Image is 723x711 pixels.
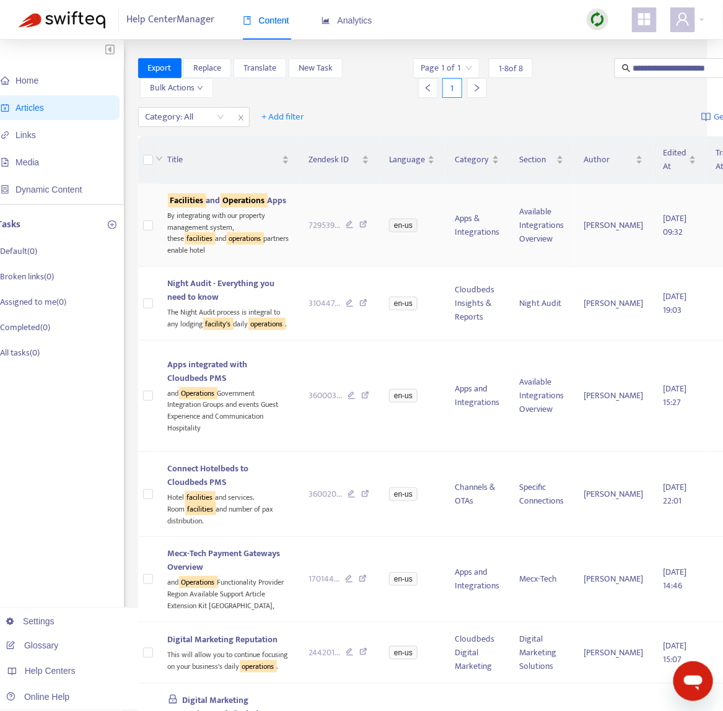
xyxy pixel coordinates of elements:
th: Language [379,136,445,184]
span: en-us [389,487,418,501]
th: Section [509,136,574,184]
td: [PERSON_NAME] [574,622,653,684]
button: Export [138,58,182,78]
td: Apps & Integrations [445,184,509,267]
span: and Apps [168,193,287,207]
span: user [675,12,690,27]
div: By integrating with our property management system, these and partners enable hotel [168,207,289,256]
span: 170144 ... [309,572,340,586]
span: Home [15,76,38,85]
td: Specific Connections [509,452,574,537]
span: [DATE] 09:32 [663,211,686,239]
span: Help Center Manager [127,8,215,32]
button: New Task [289,58,343,78]
span: [DATE] 22:01 [663,480,686,508]
sqkw: facilities [185,491,216,504]
span: lock [168,694,178,704]
span: [DATE] 14:46 [663,565,686,593]
th: Zendesk ID [299,136,380,184]
div: 1 [442,78,462,98]
sqkw: operations [227,232,264,245]
span: Links [15,130,36,140]
td: Channels & OTAs [445,452,509,537]
span: Analytics [322,15,372,25]
span: [DATE] 19:03 [663,289,686,317]
span: + Add filter [262,110,305,124]
span: Bulk Actions [150,81,203,95]
button: Replace [183,58,231,78]
span: Articles [15,103,44,113]
a: Settings [6,616,55,626]
span: container [1,185,9,194]
span: search [622,64,631,72]
span: [DATE] 15:27 [663,382,686,409]
span: Digital Marketing Reputation [168,632,278,647]
span: en-us [389,646,418,660]
span: en-us [389,297,418,310]
span: area-chart [322,16,330,25]
button: + Add filter [253,107,314,127]
span: Apps integrated with Cloudbeds PMS [168,357,248,385]
span: en-us [389,219,418,232]
span: Translate [243,61,276,75]
span: 729539 ... [309,219,341,232]
img: Swifteq [19,11,105,28]
th: Title [158,136,299,184]
span: Author [584,153,633,167]
span: Night Audit - Everything you need to know [168,276,275,304]
div: The Night Audit process is integral to any lodging daily . [168,304,289,329]
span: Help Centers [25,666,76,676]
img: sync.dc5367851b00ba804db3.png [590,12,605,27]
span: left [424,84,432,92]
span: Section [519,153,554,167]
th: Category [445,136,509,184]
td: Night Audit [509,267,574,340]
td: Cloudbeds Digital Marketing [445,622,509,684]
span: Content [243,15,289,25]
sqkw: facilities [185,503,216,515]
sqkw: Operations [221,193,268,207]
th: Author [574,136,653,184]
span: plus-circle [108,220,116,229]
sqkw: Facilities [168,193,206,207]
button: Translate [234,58,286,78]
span: down [197,85,203,91]
sqkw: facilities [185,232,216,245]
span: Dynamic Content [15,185,82,194]
span: 310447 ... [309,297,341,310]
span: home [1,76,9,85]
span: Zendesk ID [309,153,360,167]
span: 360003 ... [309,389,343,403]
a: Online Help [6,692,69,702]
span: Export [148,61,172,75]
span: link [1,131,9,139]
span: down [156,155,163,162]
span: 244201 ... [309,646,341,660]
td: Digital Marketing Solutions [509,622,574,684]
td: Apps and Integrations [445,537,509,622]
span: en-us [389,572,418,586]
span: appstore [637,12,652,27]
span: Media [15,157,39,167]
td: Available Integrations Overview [509,184,574,267]
td: Available Integrations Overview [509,341,574,453]
td: Apps and Integrations [445,341,509,453]
iframe: Button to launch messaging window [673,661,713,701]
span: file-image [1,158,9,167]
span: right [473,84,481,92]
span: 1 - 8 of 8 [499,62,523,75]
a: Glossary [6,640,58,650]
span: Language [389,153,425,167]
td: [PERSON_NAME] [574,267,653,340]
td: [PERSON_NAME] [574,452,653,537]
th: Edited At [653,136,706,184]
td: [PERSON_NAME] [574,341,653,453]
span: 360020 ... [309,487,343,501]
td: Mecx-Tech [509,537,574,622]
sqkw: facility's [203,318,234,330]
span: close [233,110,249,125]
sqkw: Operations [179,576,217,588]
button: Bulk Actionsdown [140,78,213,98]
span: en-us [389,389,418,403]
span: Mecx-Tech Payment Gateways Overview [168,546,281,574]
